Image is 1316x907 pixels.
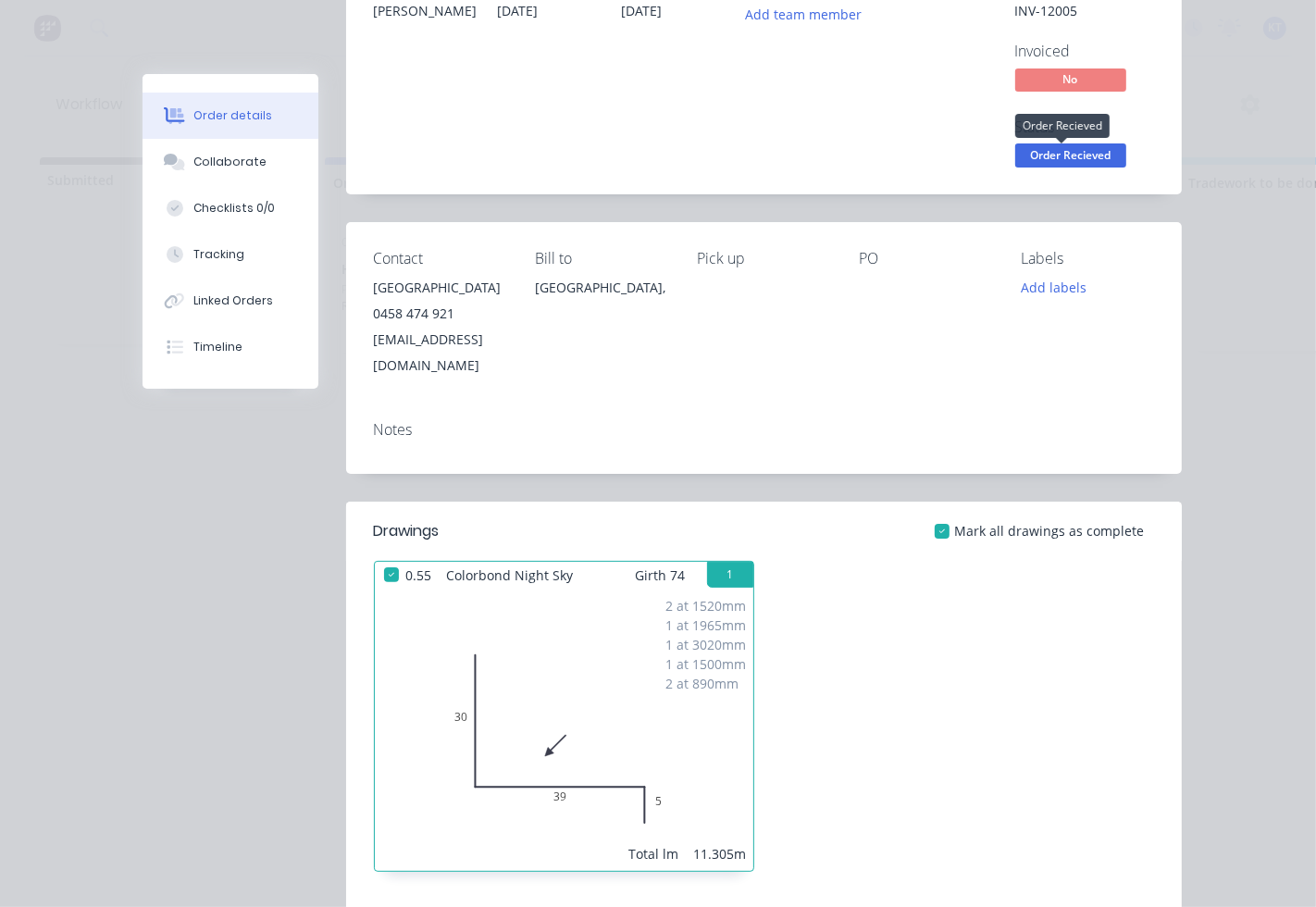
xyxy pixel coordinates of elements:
div: Order Recieved [1015,114,1110,138]
span: Mark all drawings as complete [955,521,1145,540]
button: Checklists 0/0 [143,185,318,231]
div: 1 at 1965mm [665,615,746,635]
span: Order Recieved [1015,143,1126,167]
div: 2 at 890mm [665,674,746,693]
span: [DATE] [498,2,539,19]
span: 0.55 [399,562,440,589]
div: 2 at 1520mm [665,596,746,615]
div: [PERSON_NAME] [374,1,476,20]
div: PO [860,250,992,267]
div: INV-12005 [1015,1,1154,20]
div: Invoiced [1015,43,1154,60]
div: Total lm [628,844,678,864]
div: Timeline [193,339,242,355]
button: Add team member [746,1,872,26]
button: Order details [143,93,318,139]
button: Order Recieved [1015,143,1126,171]
div: 0458 474 921 [374,301,506,327]
span: Girth 74 [635,562,685,589]
div: 1 at 3020mm [665,635,746,654]
button: Tracking [143,231,318,278]
div: Contact [374,250,506,267]
span: Colorbond Night Sky [440,562,581,589]
div: [GEOGRAPHIC_DATA], [536,275,668,334]
button: 1 [707,562,753,588]
div: Notes [374,421,1154,439]
button: Add team member [735,1,871,26]
button: Linked Orders [143,278,318,324]
div: 1 at 1500mm [665,654,746,674]
button: Add labels [1011,275,1096,300]
button: Collaborate [143,139,318,185]
div: Labels [1022,250,1154,267]
div: Checklists 0/0 [193,200,275,217]
div: [GEOGRAPHIC_DATA], [536,275,668,301]
div: [EMAIL_ADDRESS][DOMAIN_NAME] [374,327,506,379]
div: Bill to [536,250,668,267]
span: [DATE] [622,2,663,19]
div: 11.305m [693,844,746,864]
div: Linked Orders [193,292,273,309]
span: No [1015,68,1126,92]
div: Drawings [374,520,440,542]
div: 0303952 at 1520mm1 at 1965mm1 at 3020mm1 at 1500mm2 at 890mmTotal lm11.305m [375,589,754,871]
div: Pick up [698,250,830,267]
button: Timeline [143,324,318,370]
div: Tracking [193,246,244,263]
div: Collaborate [193,154,267,170]
div: [GEOGRAPHIC_DATA]0458 474 921[EMAIL_ADDRESS][DOMAIN_NAME] [374,275,506,379]
div: Order details [193,107,272,124]
div: [GEOGRAPHIC_DATA] [374,275,506,301]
